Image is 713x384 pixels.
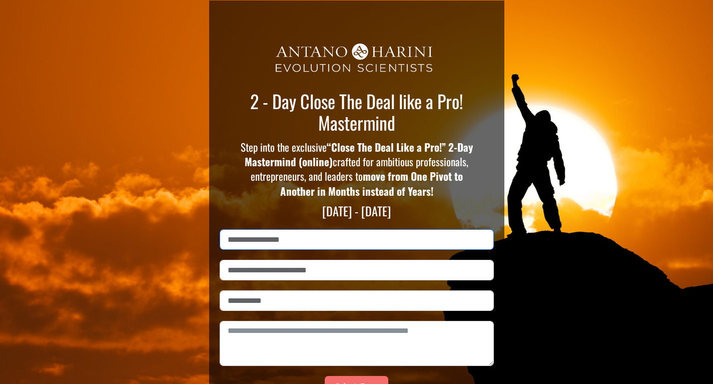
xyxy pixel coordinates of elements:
img: AH_Ev-png-2 [252,33,461,85]
p: [DATE] - [DATE] [242,204,471,218]
strong: “Close The Deal Like a Pro!” 2-Day Mastermind (online) [245,139,473,169]
strong: move from One Pivot to Another in Months instead of Years! [280,168,463,198]
p: Step into the exclusive crafted for ambitious professionals, entrepreneurs, and leaders to [240,140,473,199]
p: 2 - Day Close The Deal like a Pro! Mastermind [242,90,471,133]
